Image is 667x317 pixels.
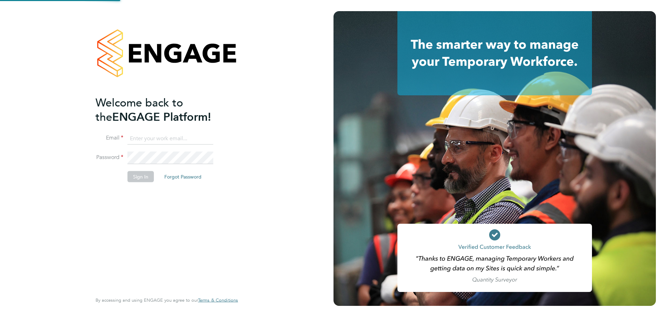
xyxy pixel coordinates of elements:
label: Email [96,134,123,142]
button: Sign In [127,171,154,182]
input: Enter your work email... [127,132,213,145]
a: Terms & Conditions [198,298,238,303]
h2: ENGAGE Platform! [96,95,231,124]
span: Welcome back to the [96,96,183,124]
label: Password [96,154,123,161]
span: By accessing and using ENGAGE you agree to our [96,297,238,303]
button: Forgot Password [159,171,207,182]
